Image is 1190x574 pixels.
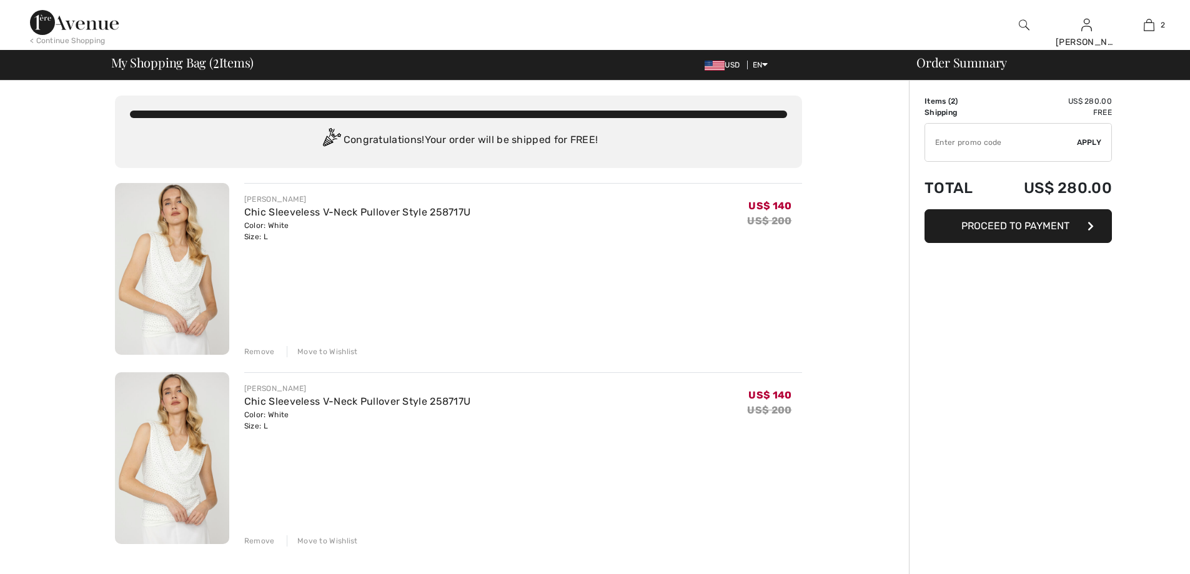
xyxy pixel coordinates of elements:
[991,167,1112,209] td: US$ 280.00
[951,97,955,106] span: 2
[213,53,219,69] span: 2
[319,128,344,153] img: Congratulation2.svg
[705,61,725,71] img: US Dollar
[991,96,1112,107] td: US$ 280.00
[244,194,471,205] div: [PERSON_NAME]
[244,409,471,432] div: Color: White Size: L
[244,220,471,242] div: Color: White Size: L
[1056,36,1117,49] div: [PERSON_NAME]
[244,395,471,407] a: Chic Sleeveless V-Neck Pullover Style 258717U
[1081,19,1092,31] a: Sign In
[1077,137,1102,148] span: Apply
[925,209,1112,243] button: Proceed to Payment
[244,535,275,547] div: Remove
[30,35,106,46] div: < Continue Shopping
[244,383,471,394] div: [PERSON_NAME]
[705,61,745,69] span: USD
[901,56,1183,69] div: Order Summary
[747,404,791,416] s: US$ 200
[991,107,1112,118] td: Free
[925,107,991,118] td: Shipping
[287,535,358,547] div: Move to Wishlist
[925,124,1077,161] input: Promo code
[748,389,791,401] span: US$ 140
[115,372,229,544] img: Chic Sleeveless V-Neck Pullover Style 258717U
[925,96,991,107] td: Items ( )
[287,346,358,357] div: Move to Wishlist
[1118,17,1179,32] a: 2
[925,167,991,209] td: Total
[748,200,791,212] span: US$ 140
[1081,17,1092,32] img: My Info
[1019,17,1029,32] img: search the website
[747,215,791,227] s: US$ 200
[1144,17,1154,32] img: My Bag
[961,220,1069,232] span: Proceed to Payment
[244,346,275,357] div: Remove
[130,128,787,153] div: Congratulations! Your order will be shipped for FREE!
[111,56,254,69] span: My Shopping Bag ( Items)
[30,10,119,35] img: 1ère Avenue
[753,61,768,69] span: EN
[244,206,471,218] a: Chic Sleeveless V-Neck Pullover Style 258717U
[115,183,229,355] img: Chic Sleeveless V-Neck Pullover Style 258717U
[1161,19,1165,31] span: 2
